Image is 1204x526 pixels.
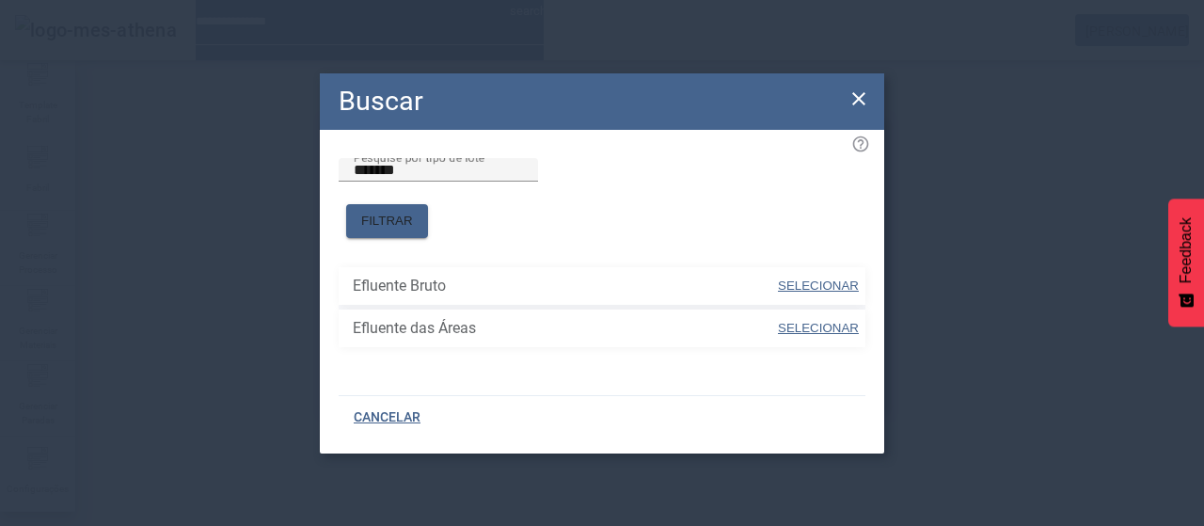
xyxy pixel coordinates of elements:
span: SELECIONAR [778,279,859,293]
button: FILTRAR [346,204,428,238]
button: Feedback - Mostrar pesquisa [1168,199,1204,327]
span: Efluente das Áreas [353,317,776,340]
span: Efluente Bruto [353,275,776,297]
span: Feedback [1178,217,1195,283]
button: SELECIONAR [776,311,861,345]
mat-label: Pesquise por tipo de lote [354,151,484,164]
h2: Buscar [339,81,423,121]
span: CANCELAR [354,408,420,427]
button: SELECIONAR [776,269,861,303]
button: CANCELAR [339,401,436,435]
span: SELECIONAR [778,321,859,335]
span: FILTRAR [361,212,413,231]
